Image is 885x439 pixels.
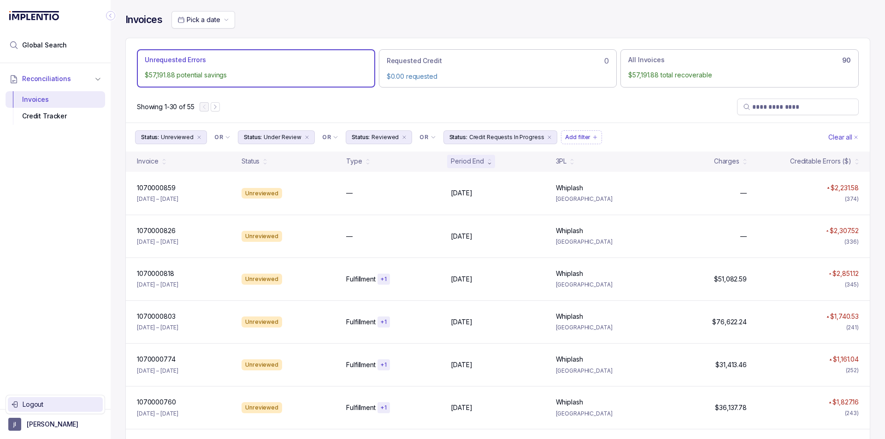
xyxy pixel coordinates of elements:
[352,133,370,142] p: Status:
[419,134,428,141] p: OR
[137,398,176,407] p: 1070000760
[387,56,442,65] p: Requested Credit
[27,420,78,429] p: [PERSON_NAME]
[715,403,747,412] p: $36,137.78
[416,131,439,144] button: Filter Chip Connector undefined
[6,89,105,127] div: Reconciliations
[244,133,262,142] p: Status:
[845,409,859,418] div: (243)
[828,133,852,142] p: Clear all
[137,323,178,332] p: [DATE] – [DATE]
[145,55,206,64] p: Unrequested Errors
[346,130,412,144] li: Filter Chip Reviewed
[401,134,408,141] div: remove content
[346,275,375,284] p: Fulfillment
[214,134,223,141] p: OR
[177,15,220,24] search: Date Range Picker
[346,188,353,198] p: —
[833,355,859,364] p: $1,161.04
[238,130,315,144] button: Filter Chip Under Review
[556,323,649,332] p: [GEOGRAPHIC_DATA]
[556,157,567,166] div: 3PL
[829,401,832,404] img: red pointer upwards
[451,157,484,166] div: Period End
[790,157,851,166] div: Creditable Errors ($)
[242,402,282,413] div: Unreviewed
[380,275,387,283] p: + 1
[556,366,649,375] p: [GEOGRAPHIC_DATA]
[346,232,353,241] p: —
[556,269,583,278] p: Whiplash
[13,91,98,108] div: Invoices
[319,131,342,144] button: Filter Chip Connector undefined
[419,134,436,141] li: Filter Chip Connector undefined
[137,226,176,235] p: 1070000826
[171,11,235,29] button: Date Range Picker
[380,361,387,369] p: + 1
[135,130,207,144] button: Filter Chip Unreviewed
[829,273,832,275] img: red pointer upwards
[322,134,331,141] p: OR
[832,269,859,278] p: $2,851.12
[242,316,282,328] div: Unreviewed
[451,188,472,198] p: [DATE]
[161,133,194,142] p: Unreviewed
[451,275,472,284] p: [DATE]
[137,102,194,111] div: Remaining page entries
[451,360,472,369] p: [DATE]
[469,133,544,142] p: Credit Requests In Progress
[380,318,387,326] p: + 1
[242,359,282,370] div: Unreviewed
[22,74,71,83] span: Reconciliations
[137,49,859,87] ul: Action Tab Group
[137,355,176,364] p: 1070000774
[105,10,116,21] div: Collapse Icon
[831,183,859,193] p: $2,231.58
[844,237,859,246] div: (336)
[135,130,826,144] ul: Filter Group
[556,312,583,321] p: Whiplash
[827,187,830,189] img: red pointer upwards
[8,418,102,431] button: User initials[PERSON_NAME]
[137,280,178,289] p: [DATE] – [DATE]
[556,226,583,235] p: Whiplash
[443,130,558,144] button: Filter Chip Credit Requests In Progress
[556,355,583,364] p: Whiplash
[346,360,375,369] p: Fulfillment
[715,360,747,369] p: $31,413.46
[8,418,21,431] span: User initials
[137,157,159,166] div: Invoice
[195,134,203,141] div: remove content
[832,398,859,407] p: $1,827.16
[303,134,311,141] div: remove content
[22,41,67,50] span: Global Search
[829,358,832,361] img: red pointer upwards
[137,183,176,193] p: 1070000859
[556,409,649,418] p: [GEOGRAPHIC_DATA]
[740,232,747,241] p: —
[565,133,590,142] p: Add filter
[242,274,282,285] div: Unreviewed
[6,69,105,89] button: Reconciliations
[137,194,178,204] p: [DATE] – [DATE]
[141,133,159,142] p: Status:
[211,131,234,144] button: Filter Chip Connector undefined
[845,194,859,204] div: (374)
[242,231,282,242] div: Unreviewed
[449,133,467,142] p: Status:
[556,183,583,193] p: Whiplash
[826,130,861,144] button: Clear Filters
[387,72,609,81] p: $0.00 requested
[451,232,472,241] p: [DATE]
[561,130,602,144] li: Filter Chip Add filter
[211,102,220,111] button: Next Page
[372,133,399,142] p: Reviewed
[556,194,649,204] p: [GEOGRAPHIC_DATA]
[556,280,649,289] p: [GEOGRAPHIC_DATA]
[346,157,362,166] div: Type
[556,237,649,246] p: [GEOGRAPHIC_DATA]
[264,133,301,142] p: Under Review
[830,312,859,321] p: $1,740.53
[451,403,472,412] p: [DATE]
